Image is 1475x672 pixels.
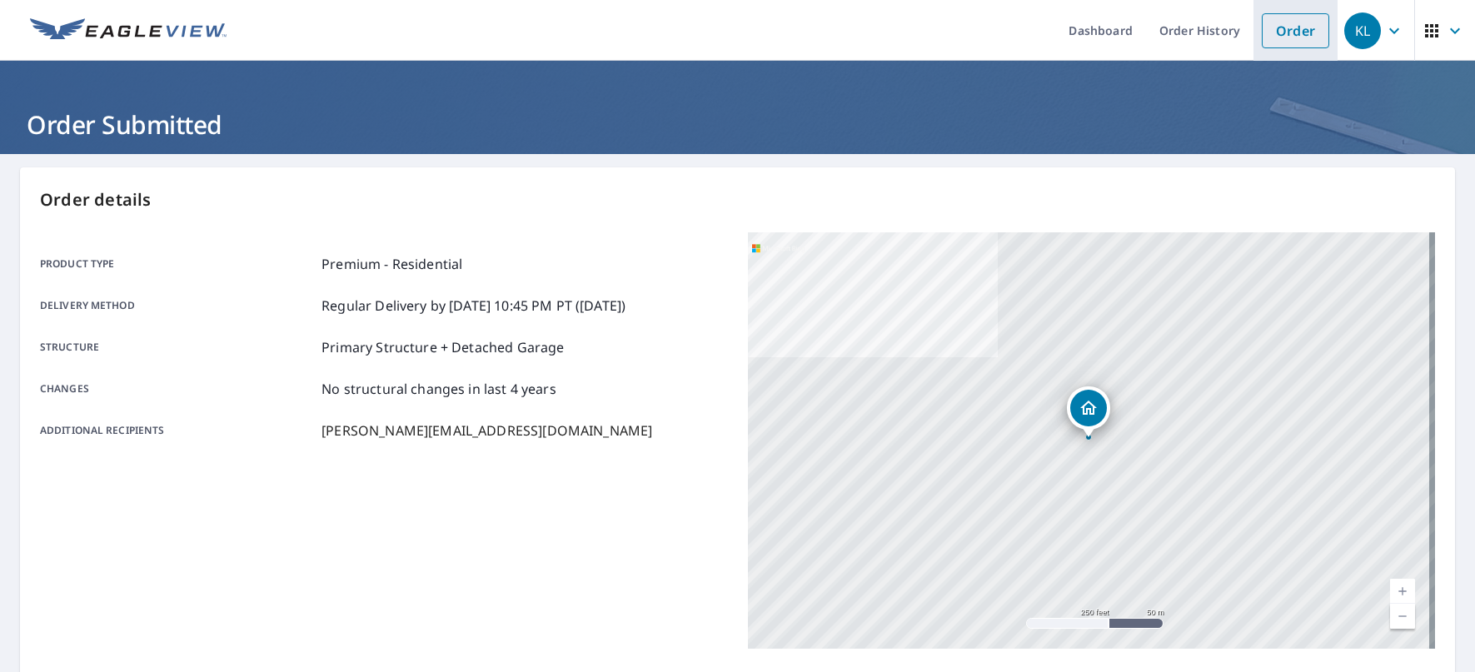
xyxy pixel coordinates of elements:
p: Delivery method [40,296,315,316]
a: Current Level 17, Zoom Out [1390,604,1415,629]
div: KL [1344,12,1381,49]
p: Product type [40,254,315,274]
img: EV Logo [30,18,227,43]
div: Dropped pin, building 1, Residential property, 8206 SHAUGHNESSY ST VANCOUVER BC V6P3X8 [1067,386,1110,438]
p: [PERSON_NAME][EMAIL_ADDRESS][DOMAIN_NAME] [321,421,652,441]
p: Primary Structure + Detached Garage [321,337,564,357]
h1: Order Submitted [20,107,1455,142]
a: Order [1262,13,1329,48]
p: Additional recipients [40,421,315,441]
a: Current Level 17, Zoom In [1390,579,1415,604]
p: Changes [40,379,315,399]
p: Regular Delivery by [DATE] 10:45 PM PT ([DATE]) [321,296,625,316]
p: Premium - Residential [321,254,462,274]
p: No structural changes in last 4 years [321,379,556,399]
p: Order details [40,187,1435,212]
p: Structure [40,337,315,357]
